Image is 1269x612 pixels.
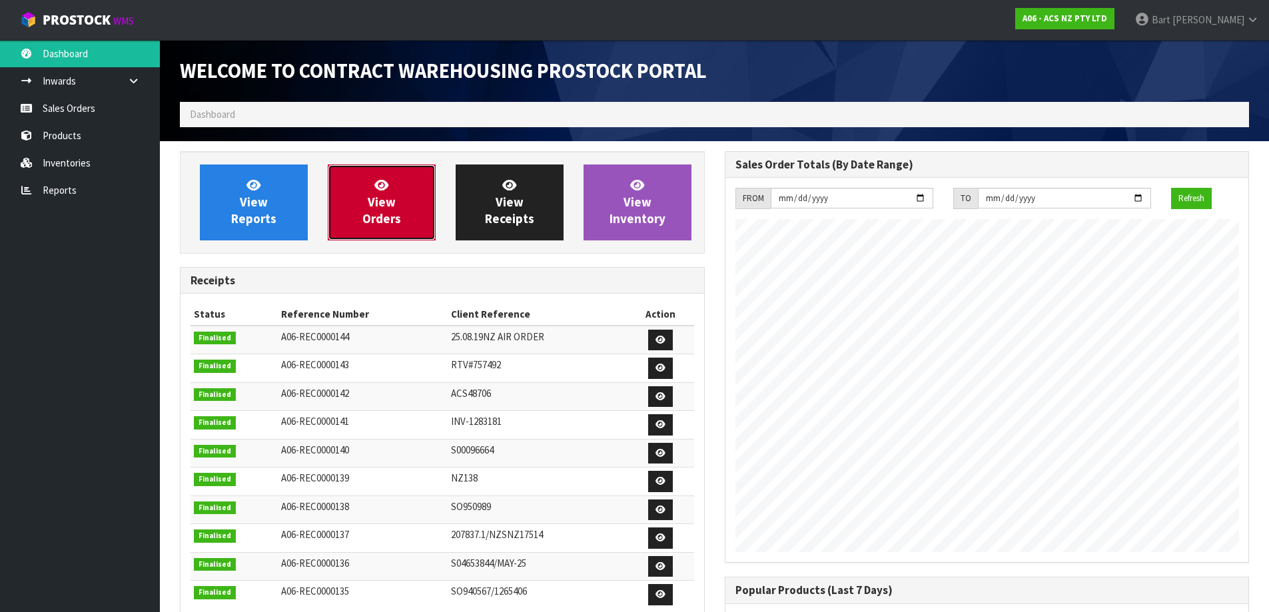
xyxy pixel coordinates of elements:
[194,332,236,345] span: Finalised
[190,108,235,121] span: Dashboard
[451,585,527,597] span: SO940567/1265406
[451,557,526,569] span: S04653844/MAY-25
[485,177,534,227] span: View Receipts
[328,164,436,240] a: ViewOrders
[43,11,111,29] span: ProStock
[1152,13,1170,26] span: Bart
[194,360,236,373] span: Finalised
[1171,188,1212,209] button: Refresh
[628,304,693,325] th: Action
[281,387,349,400] span: A06-REC0000142
[278,304,448,325] th: Reference Number
[191,304,278,325] th: Status
[194,473,236,486] span: Finalised
[451,528,543,541] span: 207837.1/NZSNZ17514
[194,416,236,430] span: Finalised
[735,158,1239,171] h3: Sales Order Totals (By Date Range)
[281,557,349,569] span: A06-REC0000136
[584,164,691,240] a: ViewInventory
[281,330,349,343] span: A06-REC0000144
[448,304,628,325] th: Client Reference
[735,188,771,209] div: FROM
[194,586,236,599] span: Finalised
[231,177,276,227] span: View Reports
[1023,13,1107,24] strong: A06 - ACS NZ PTY LTD
[451,330,544,343] span: 25.08.19NZ AIR ORDER
[194,558,236,571] span: Finalised
[610,177,665,227] span: View Inventory
[456,164,564,240] a: ViewReceipts
[194,529,236,543] span: Finalised
[191,274,694,287] h3: Receipts
[451,358,501,371] span: RTV#757492
[180,58,707,83] span: Welcome to Contract Warehousing ProStock Portal
[953,188,978,209] div: TO
[451,387,491,400] span: ACS48706
[281,528,349,541] span: A06-REC0000137
[281,500,349,513] span: A06-REC0000138
[20,11,37,28] img: cube-alt.png
[281,444,349,456] span: A06-REC0000140
[362,177,401,227] span: View Orders
[194,501,236,515] span: Finalised
[735,584,1239,597] h3: Popular Products (Last 7 Days)
[113,15,134,27] small: WMS
[281,585,349,597] span: A06-REC0000135
[200,164,308,240] a: ViewReports
[194,388,236,402] span: Finalised
[281,358,349,371] span: A06-REC0000143
[451,415,502,428] span: INV-1283181
[451,500,491,513] span: SO950989
[451,471,478,484] span: NZ138
[1172,13,1244,26] span: [PERSON_NAME]
[281,415,349,428] span: A06-REC0000141
[194,445,236,458] span: Finalised
[451,444,494,456] span: S00096664
[281,471,349,484] span: A06-REC0000139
